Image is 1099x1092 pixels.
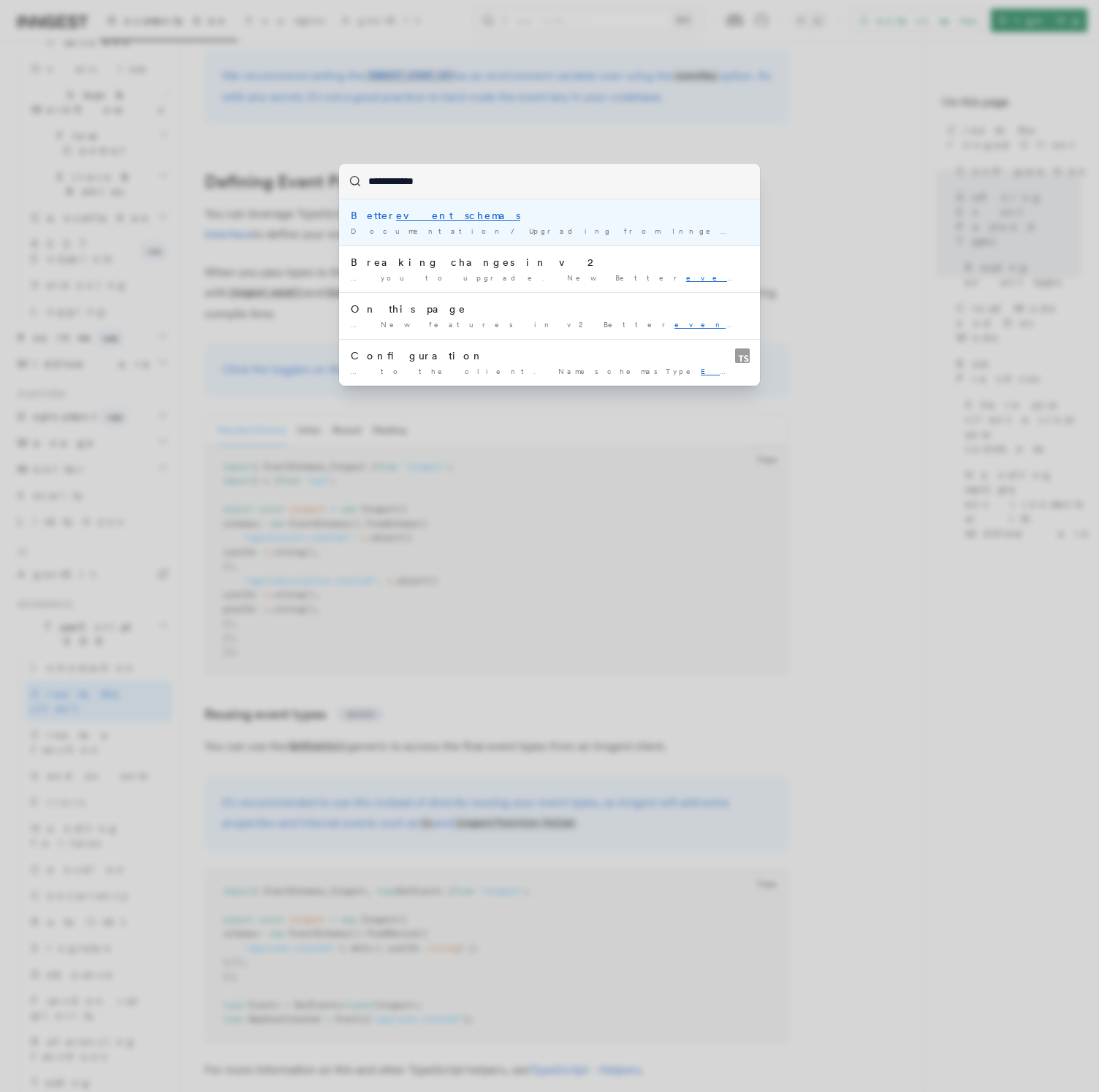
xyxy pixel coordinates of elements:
mark: event schemas [396,210,520,221]
div: Configuration [351,348,748,363]
div: Better [351,208,748,223]
div: … New features in v2 Better Clearer event sending … [351,319,748,330]
mark: event schemas [674,320,822,329]
mark: event schemas [686,273,834,282]
div: On this page [351,302,748,316]
div: … you to upgrade. New Better - create and maintain … [351,272,748,283]
mark: EventSchemas [701,367,836,375]
div: Breaking changes in v2 [351,255,748,270]
span: Upgrading from Inngest SDK v1 to v2 [529,226,905,235]
div: … to the client. NameschemasType RequiredoptionalVersionv2.0 … [351,366,748,377]
span: / [511,226,523,235]
span: Documentation [351,226,505,235]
